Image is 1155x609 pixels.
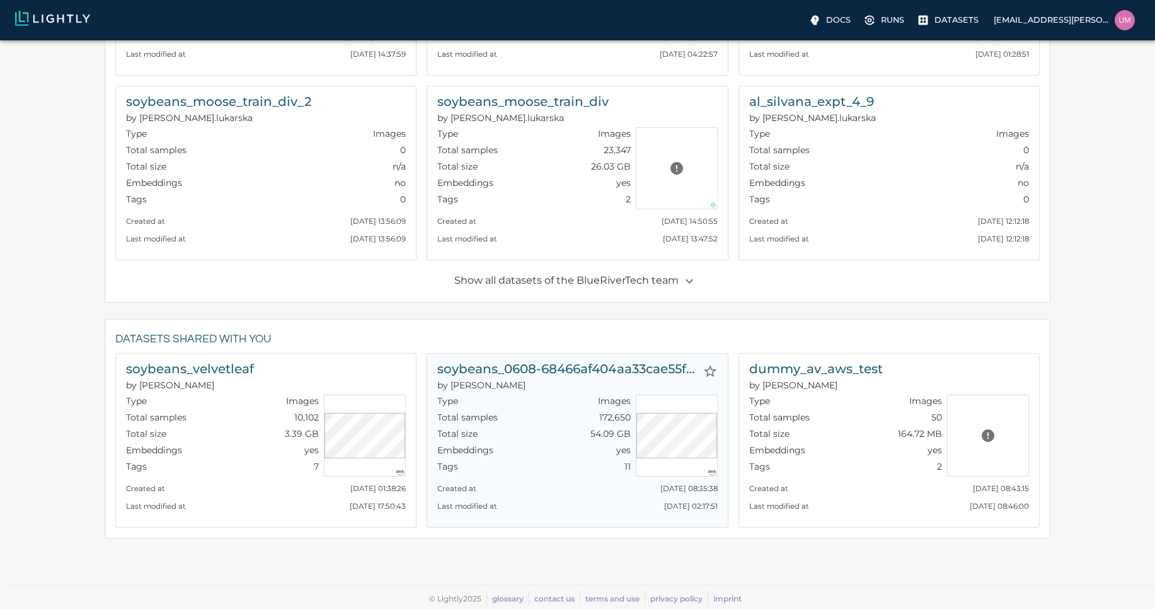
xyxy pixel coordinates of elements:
a: dummy_av_aws_testAravind Venugopal (BlueRiverTech)TypeImagesTotal samples50Total size164.72 MBEmb... [738,353,1040,528]
p: no [1018,177,1029,189]
small: [DATE] 13:47:52 [663,235,718,243]
p: n/a [1016,160,1029,173]
p: 26.03 GB [591,160,631,173]
a: al_silvana_expt_4_9silvana.lukarska@bluerivertech.com (BlueRiverTech)TypeImagesTotal samples0Tota... [738,86,1040,260]
small: Created at [749,217,788,226]
small: Last modified at [749,50,809,59]
p: [EMAIL_ADDRESS][PERSON_NAME][DOMAIN_NAME] [994,14,1110,26]
small: Created at [126,484,165,493]
span: silvana.lukarska@bluerivertech.com (BlueRiverTech) [437,112,564,124]
p: Total samples [126,144,187,156]
span: silvana.lukarska@bluerivertech.com (BlueRiverTech) [126,112,253,124]
a: glossary [492,594,524,603]
p: Tags [749,460,770,473]
button: Preview cannot be loaded. Please ensure the datasource is configured correctly and that the refer... [664,156,689,181]
small: Created at [126,32,165,41]
h6: al_silvana_expt_4_9 [749,91,876,112]
button: Star dataset [698,359,723,384]
small: [DATE] 14:37:59 [350,50,406,59]
p: 164.72 MB [898,427,942,440]
p: Runs [881,14,904,26]
p: Total size [437,160,478,173]
p: 2 [626,193,631,206]
p: Type [749,127,770,140]
p: 11 [624,460,631,473]
p: Type [749,395,770,407]
span: Aravind Venugopal (BlueRiverTech) [749,380,837,391]
p: Images [996,127,1029,140]
p: Tags [126,460,147,473]
a: soybeans_moose_train_div_2silvana.lukarska@bluerivertech.com (BlueRiverTech)TypeImagesTotal sampl... [115,86,417,260]
span: Malte Ebner (Lightly AG) [437,380,526,391]
small: [DATE] 08:43:15 [973,484,1029,493]
a: soybeans_velvetleafMalte Ebner (Lightly AG)TypeImagesTotal samples10,102Total size3.39 GBEmbeddin... [115,353,417,528]
h6: soybeans_moose_train_div_2 [126,91,311,112]
img: Lightly [15,11,90,26]
small: Created at [437,32,476,41]
p: 54.09 GB [590,427,631,440]
p: Total samples [437,144,498,156]
p: 0 [400,193,406,206]
p: Type [126,395,147,407]
a: soybeans_0608-68466af404aa33cae55f6201_nrg_jpgMalte Ebner (Lightly AG)Star datasetTypeImagesTotal... [427,353,728,528]
a: soybeans_moose_train_divsilvana.lukarska@bluerivertech.com (BlueRiverTech)TypeImagesTotal samples... [427,86,728,260]
small: [DATE] 14:50:55 [662,217,718,226]
p: 0 [1023,144,1029,156]
small: Last modified at [126,502,186,511]
p: Embeddings [749,444,805,456]
h6: dummy_av_aws_test [749,359,883,379]
small: [DATE] 17:50:43 [350,502,406,511]
small: [DATE] 13:56:09 [350,235,406,243]
p: Total samples [749,411,810,424]
img: uma.govindarajan@bluerivertech.com [1115,10,1135,30]
p: yes [616,177,631,189]
small: [DATE] 08:11:36 [975,32,1029,41]
span: © Lightly 2025 [429,594,481,603]
p: Total size [749,427,790,440]
p: no [394,177,406,189]
p: 50 [931,411,942,424]
p: Docs [826,14,851,26]
small: Last modified at [126,50,186,59]
p: Total size [126,427,166,440]
p: Images [909,395,942,407]
p: 7 [314,460,319,473]
h6: Datasets shared with you [115,330,1040,349]
p: Total size [749,160,790,173]
small: Last modified at [749,502,809,511]
h6: soybeans_0608-68466af404aa33cae55f6201_nrg_jpg [437,359,697,379]
label: Runs [861,10,909,30]
small: Last modified at [749,235,809,243]
small: [DATE] 13:56:09 [350,217,406,226]
p: Total samples [437,411,498,424]
small: [DATE] 02:17:51 [664,502,718,511]
p: Embeddings [437,444,493,456]
label: [EMAIL_ADDRESS][PERSON_NAME][DOMAIN_NAME]uma.govindarajan@bluerivertech.com [989,6,1140,34]
small: [DATE] 18:15:30 [664,32,718,41]
label: Datasets [914,10,984,30]
p: 2 [937,460,942,473]
small: [DATE] 04:22:57 [660,50,718,59]
small: Created at [749,32,788,41]
span: Malte Ebner (Lightly AG) [126,380,214,391]
small: Last modified at [437,502,497,511]
p: Embeddings [437,177,493,189]
span: silvana.lukarska@bluerivertech.com (BlueRiverTech) [749,112,876,124]
p: 0 [1023,193,1029,206]
p: yes [616,444,631,456]
a: contact us [534,594,575,603]
small: [DATE] 12:12:18 [978,235,1029,243]
p: n/a [393,160,406,173]
small: [DATE] 01:28:51 [975,50,1029,59]
small: [DATE] 12:12:18 [978,217,1029,226]
button: Preview cannot be loaded. Please ensure the datasource is configured correctly and that the refer... [975,423,1001,448]
small: [DATE] 08:46:00 [970,502,1029,511]
p: Images [373,127,406,140]
p: Images [286,395,319,407]
p: 0 [400,144,406,156]
p: Total size [126,160,166,173]
p: Total size [437,427,478,440]
p: 10,102 [294,411,319,424]
p: Tags [749,193,770,206]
